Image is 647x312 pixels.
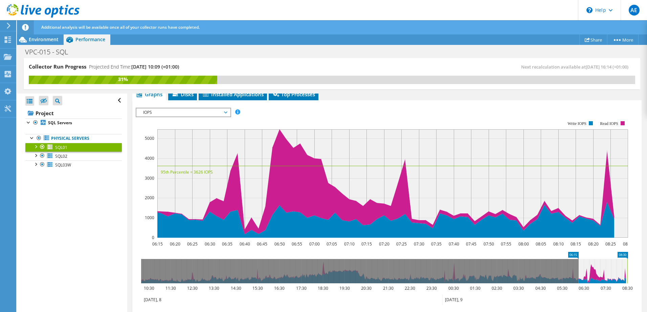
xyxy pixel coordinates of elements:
[29,36,59,43] span: Environment
[152,235,154,240] text: 0
[89,63,179,71] h4: Projected End Time:
[518,241,529,247] text: 08:00
[274,241,285,247] text: 06:50
[187,241,197,247] text: 06:25
[25,134,122,143] a: Physical Servers
[25,152,122,160] a: SQL02
[187,285,197,291] text: 12:30
[161,169,213,175] text: 95th Percentile = 3626 IOPS
[623,241,633,247] text: 08:30
[483,241,494,247] text: 07:50
[309,241,319,247] text: 07:00
[204,241,215,247] text: 06:30
[448,241,459,247] text: 07:40
[145,175,154,181] text: 3000
[317,285,328,291] text: 18:30
[396,241,406,247] text: 07:25
[404,285,415,291] text: 22:30
[272,91,315,98] span: Top Processes
[48,120,72,126] b: SQL Servers
[535,241,546,247] text: 08:05
[25,108,122,119] a: Project
[239,241,250,247] text: 06:40
[145,215,154,220] text: 1000
[535,285,545,291] text: 04:30
[22,48,79,56] h1: VPC-015 - SQL
[208,285,219,291] text: 13:30
[361,285,371,291] text: 20:30
[578,285,589,291] text: 06:30
[622,285,632,291] text: 08:30
[586,7,593,13] svg: \n
[145,135,154,141] text: 5000
[557,285,567,291] text: 05:30
[145,155,154,161] text: 4000
[426,285,437,291] text: 23:30
[252,285,263,291] text: 15:30
[339,285,350,291] text: 19:30
[25,160,122,169] a: SQL03W
[521,64,632,70] span: Next recalculation available at
[256,241,267,247] text: 06:45
[75,36,105,43] span: Performance
[344,241,354,247] text: 07:10
[579,34,607,45] a: Share
[41,24,200,30] span: Additional analysis will be available once all of your collector runs have completed.
[600,121,618,126] text: Read IOPS
[470,285,480,291] text: 01:30
[361,241,372,247] text: 07:15
[170,241,180,247] text: 06:20
[140,108,227,116] span: IOPS
[431,241,441,247] text: 07:35
[600,285,611,291] text: 07:30
[274,285,284,291] text: 16:30
[131,63,179,70] span: [DATE] 10:09 (+01:00)
[222,241,232,247] text: 06:35
[513,285,523,291] text: 03:30
[588,241,598,247] text: 08:20
[145,195,154,201] text: 2000
[383,285,393,291] text: 21:30
[202,91,264,98] span: Installed Applications
[143,285,154,291] text: 10:30
[136,91,162,98] span: Graphs
[553,241,563,247] text: 08:10
[25,143,122,152] a: SQL01
[55,145,67,150] span: SQL01
[379,241,389,247] text: 07:20
[55,153,67,159] span: SQL02
[165,285,176,291] text: 11:30
[25,119,122,127] a: SQL Servers
[230,285,241,291] text: 14:30
[172,91,194,98] span: Disks
[448,285,459,291] text: 00:30
[55,162,71,168] span: SQL03W
[629,5,640,16] span: AE
[414,241,424,247] text: 07:30
[605,241,616,247] text: 08:25
[570,241,581,247] text: 08:15
[607,34,639,45] a: More
[567,121,586,126] text: Write IOPS
[500,241,511,247] text: 07:55
[29,76,217,83] div: 31%
[296,285,306,291] text: 17:30
[491,285,502,291] text: 02:30
[586,64,628,70] span: [DATE] 16:14 (+01:00)
[326,241,337,247] text: 07:05
[291,241,302,247] text: 06:55
[466,241,476,247] text: 07:45
[152,241,162,247] text: 06:15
